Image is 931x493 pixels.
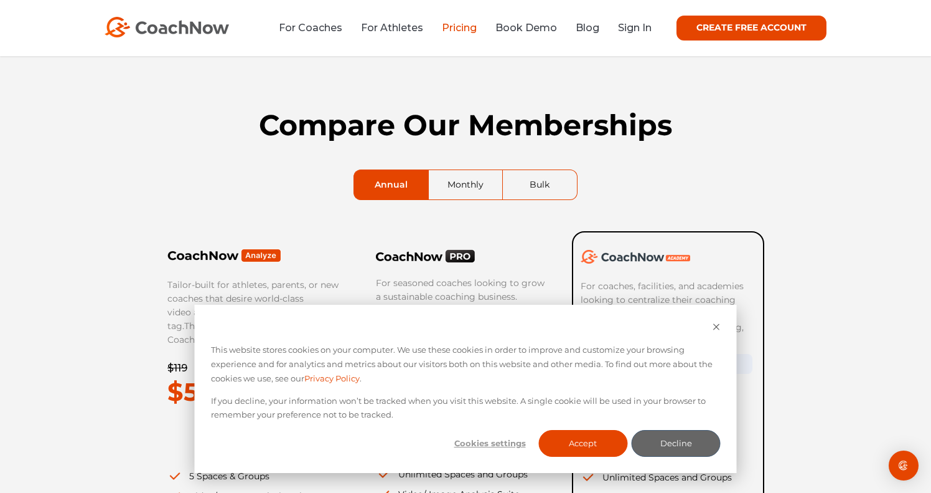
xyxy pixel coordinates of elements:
span: Tailor-built for athletes, parents, or new coaches that desire world-class video analysis without... [167,279,339,332]
div: Cookie banner [195,305,737,473]
a: Privacy Policy [304,371,360,386]
img: CoachNow Logo [105,17,229,37]
h1: Compare Our Memberships [167,108,764,142]
button: Dismiss cookie banner [713,321,721,335]
p: This website stores cookies on your computer. We use these cookies in order to improve and custom... [211,343,721,385]
a: Book Demo [495,22,557,34]
p: For seasoned coaches looking to grow a sustainable coaching business. Everything in Analyze + exp... [376,276,548,345]
button: Accept [538,430,627,457]
li: 5 Spaces & Groups [167,469,340,483]
a: For Coaches [279,22,342,34]
button: Cookies settings [446,430,535,457]
p: $59 [167,373,214,411]
span: The perfect plan to get started with CoachNow. [167,320,339,345]
li: Unlimited Spaces and Groups [377,467,548,481]
a: Pricing [442,22,477,34]
a: CREATE FREE ACCOUNT [676,16,826,41]
iframe: Embedded CTA [167,427,323,454]
img: CoachNow Academy Logo [581,250,690,264]
a: Bulk [503,170,577,199]
img: CoachNow PRO Logo Black [376,249,475,263]
a: Monthly [429,170,502,199]
img: Frame [167,249,281,262]
p: If you decline, your information won’t be tracked when you visit this website. A single cookie wi... [211,394,721,423]
div: Open Intercom Messenger [889,451,919,481]
a: For Athletes [361,22,423,34]
button: Decline [632,430,721,457]
span: For coaches, facilities, and academies looking to centralize their coaching business in one place... [581,280,746,347]
a: Sign In [618,22,652,34]
a: Blog [576,22,599,34]
a: Annual [354,170,428,199]
li: Unlimited Spaces and Groups [581,471,752,484]
del: $119 [167,362,187,374]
